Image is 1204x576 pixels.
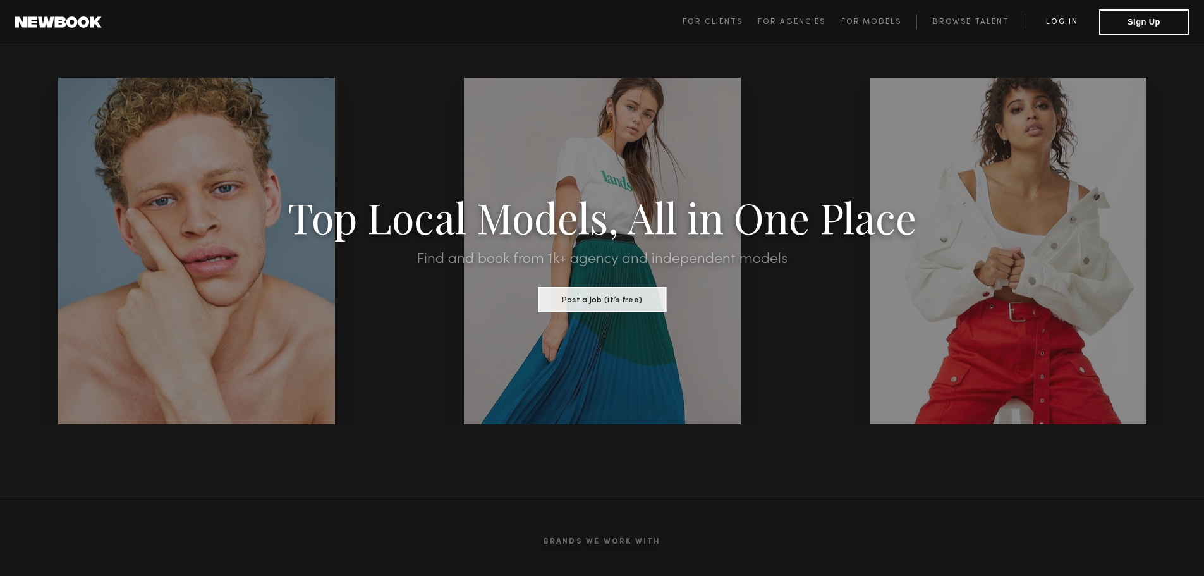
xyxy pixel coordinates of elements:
span: For Agencies [758,18,825,26]
h1: Top Local Models, All in One Place [90,197,1114,236]
a: For Agencies [758,15,841,30]
a: For Clients [683,15,758,30]
h2: Brands We Work With [223,522,982,561]
a: Post a Job (it’s free) [538,291,666,305]
span: For Models [841,18,901,26]
button: Sign Up [1099,9,1189,35]
a: Log in [1025,15,1099,30]
a: Browse Talent [916,15,1025,30]
button: Post a Job (it’s free) [538,287,666,312]
h2: Find and book from 1k+ agency and independent models [90,252,1114,267]
span: For Clients [683,18,743,26]
a: For Models [841,15,917,30]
